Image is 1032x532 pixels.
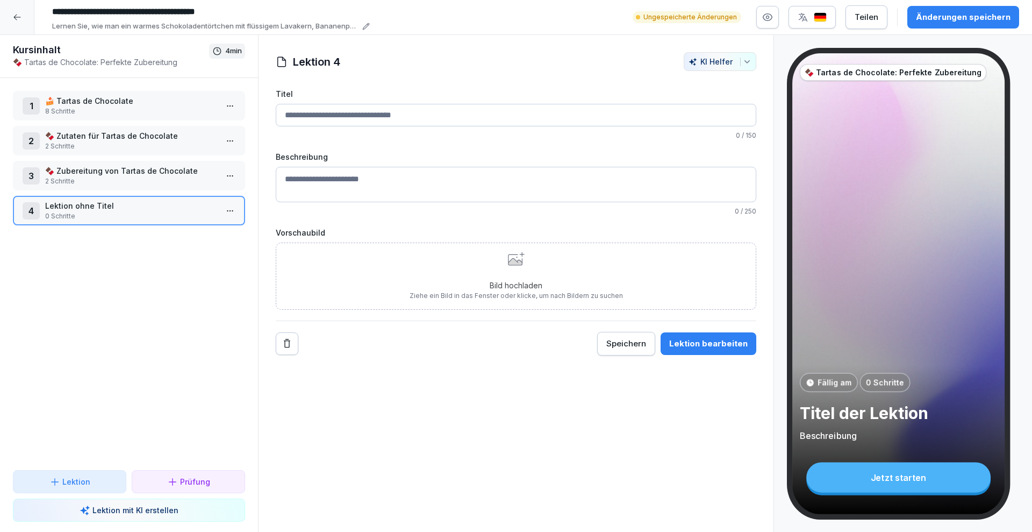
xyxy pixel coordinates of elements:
p: 🍫 Tartas de Chocolate: Perfekte Zubereitung [805,67,981,78]
div: Lektion bearbeiten [669,338,748,350]
span: 0 [736,131,740,139]
div: Teilen [855,11,878,23]
div: Speichern [606,338,646,350]
img: de.svg [814,12,827,23]
p: 🍫 Zutaten für Tartas de Chocolate [45,130,217,141]
div: 2 [23,132,40,150]
label: Beschreibung [276,151,328,162]
h1: Lektion 4 [293,54,340,70]
p: Fällig am [818,377,851,388]
button: Lektion bearbeiten [661,332,756,355]
button: Prüfung [132,470,245,493]
div: 3 [23,167,40,185]
p: Lektion mit KI erstellen [92,505,178,516]
p: / 150 [276,131,756,140]
p: Ziehe ein Bild in das Fenster oder klicke, um nach Bildern zu suchen [410,291,623,301]
label: Titel [276,88,756,100]
p: 4 min [225,46,242,56]
p: 2 Schritte [45,176,217,186]
button: Remove [276,332,298,355]
p: Lernen Sie, wie man ein warmes Schokoladentörtchen mit flüssigem Lavakern, Bananenpüree und Kokos... [52,21,359,32]
p: Titel der Lektion [800,403,997,423]
p: Bild hochladen [410,280,623,291]
h1: Kursinhalt [13,44,209,56]
div: Änderungen speichern [916,11,1010,23]
button: Änderungen speichern [907,6,1019,29]
button: Lektion [13,470,126,493]
div: 4 [23,202,40,219]
div: 2🍫 Zutaten für Tartas de Chocolate2 Schritte [13,126,245,155]
p: 🍫 Zubereitung von Tartas de Chocolate [45,165,217,176]
p: Ungespeicherte Änderungen [643,12,737,22]
p: / 250 [276,207,756,216]
div: Jetzt starten [806,462,991,492]
p: Prüfung [180,476,210,487]
p: 0 Schritte [45,211,217,221]
p: Beschreibung [800,430,997,442]
div: 3🍫 Zubereitung von Tartas de Chocolate2 Schritte [13,161,245,190]
p: Lektion ohne Titel [45,200,217,211]
label: Vorschaubild [276,227,756,238]
p: 8 Schritte [45,107,217,116]
p: 2 Schritte [45,141,217,151]
button: Speichern [597,332,655,356]
p: 🍫 Tartas de Chocolate: Perfekte Zubereitung [13,56,209,68]
button: Teilen [845,5,887,29]
button: Lektion mit KI erstellen [13,499,245,522]
p: 🍰 Tartas de Chocolate [45,95,217,107]
span: 0 [735,207,739,215]
p: Lektion [62,476,90,487]
div: 1🍰 Tartas de Chocolate8 Schritte [13,91,245,120]
p: 0 Schritte [866,377,904,388]
div: KI Helfer [689,57,751,66]
div: 1 [23,97,40,115]
div: 4Lektion ohne Titel0 Schritte [13,196,245,225]
button: KI Helfer [684,52,756,71]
